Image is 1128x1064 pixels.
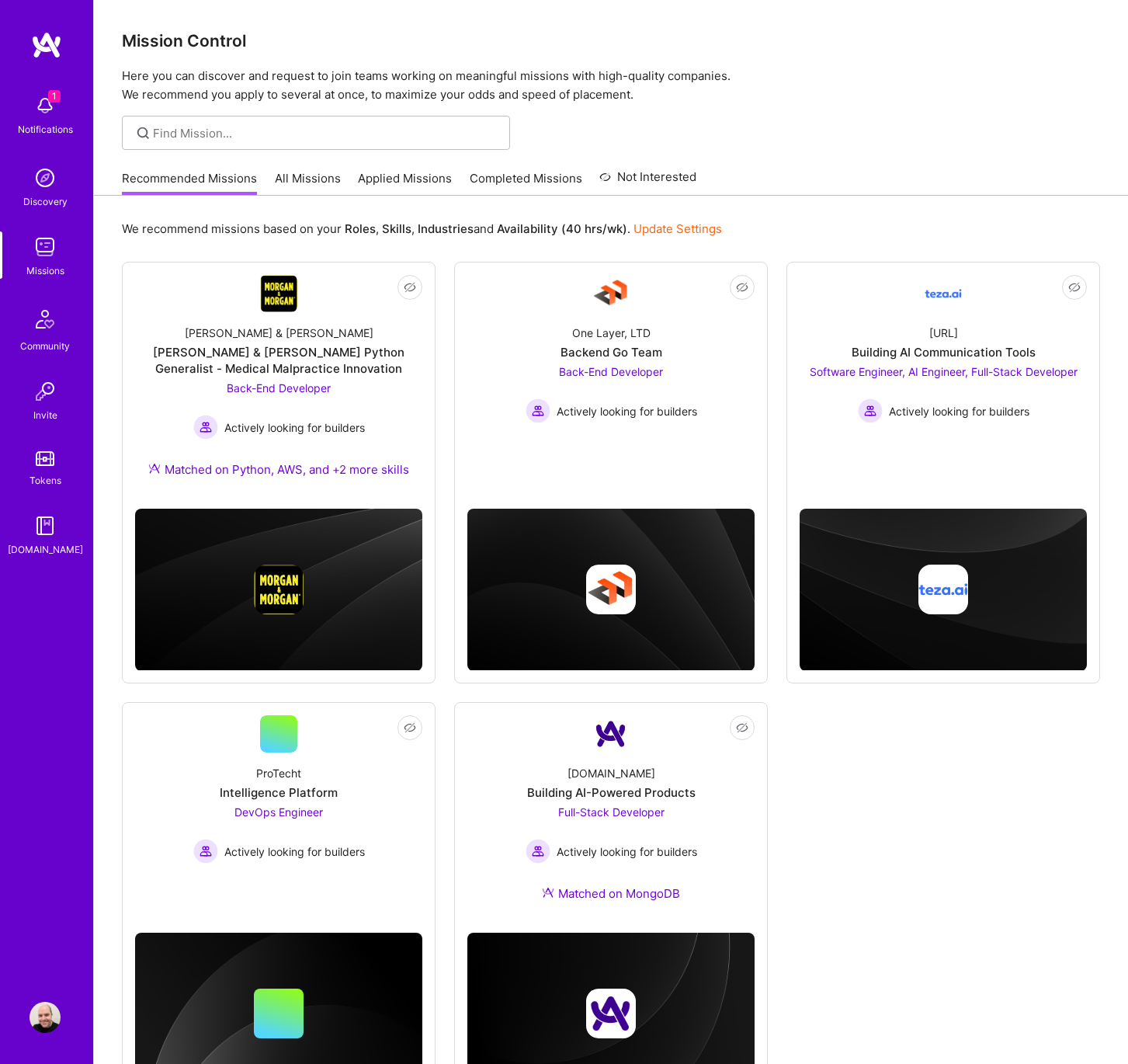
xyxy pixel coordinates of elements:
[135,715,422,899] a: ProTechtIntelligence PlatformDevOps Engineer Actively looking for buildersActively looking for bu...
[404,281,416,294] i: icon EyeClosed
[30,231,61,263] img: teamwork
[561,344,662,360] div: Backend Go Team
[30,376,61,407] img: Invite
[224,843,365,860] span: Actively looking for builders
[358,170,452,196] a: Applied Missions
[122,67,1100,104] p: Here you can discover and request to join teams working on meaningful missions with high-quality ...
[929,325,958,341] div: [URL]
[26,1002,64,1033] a: User Avatar
[31,31,62,59] img: logo
[736,722,748,734] i: icon EyeClosed
[220,784,338,801] div: Intelligence Platform
[467,509,755,671] img: cover
[852,344,1036,360] div: Building AI Communication Tools
[227,381,331,395] span: Back-End Developer
[526,839,550,864] img: Actively looking for builders
[542,885,680,902] div: Matched on MongoDB
[20,338,70,354] div: Community
[260,275,297,312] img: Company Logo
[36,451,54,466] img: tokens
[527,784,696,801] div: Building AI-Powered Products
[234,805,323,819] span: DevOps Engineer
[18,121,73,137] div: Notifications
[558,805,665,819] span: Full-Stack Developer
[404,722,416,734] i: icon EyeClosed
[148,462,161,475] img: Ateam Purple Icon
[572,325,651,341] div: One Layer, LTD
[470,170,582,196] a: Completed Missions
[557,403,697,419] span: Actively looking for builders
[592,715,630,753] img: Company Logo
[185,325,373,341] div: [PERSON_NAME] & [PERSON_NAME]
[122,221,722,237] p: We recommend missions based on your , , and .
[30,90,61,121] img: bell
[345,221,376,236] b: Roles
[542,886,554,899] img: Ateam Purple Icon
[30,1002,61,1033] img: User Avatar
[193,415,218,440] img: Actively looking for builders
[810,365,1078,378] span: Software Engineer, AI Engineer, Full-Stack Developer
[592,275,630,312] img: Company Logo
[586,989,636,1038] img: Company logo
[467,715,755,920] a: Company Logo[DOMAIN_NAME]Building AI-Powered ProductsFull-Stack Developer Actively looking for bu...
[586,565,636,614] img: Company logo
[8,541,83,558] div: [DOMAIN_NAME]
[254,565,304,614] img: Company logo
[382,221,411,236] b: Skills
[599,168,696,196] a: Not Interested
[559,365,663,378] span: Back-End Developer
[122,31,1100,50] h3: Mission Control
[918,565,968,614] img: Company logo
[418,221,474,236] b: Industries
[23,193,68,210] div: Discovery
[736,281,748,294] i: icon EyeClosed
[26,301,64,338] img: Community
[858,398,883,423] img: Actively looking for builders
[148,461,409,478] div: Matched on Python, AWS, and +2 more skills
[122,170,257,196] a: Recommended Missions
[33,407,57,423] div: Invite
[526,398,550,423] img: Actively looking for builders
[256,765,301,781] div: ProTecht
[467,275,755,467] a: Company LogoOne Layer, LTDBackend Go TeamBack-End Developer Actively looking for buildersActively...
[224,419,365,436] span: Actively looking for builders
[135,275,422,496] a: Company Logo[PERSON_NAME] & [PERSON_NAME][PERSON_NAME] & [PERSON_NAME] Python Generalist - Medica...
[497,221,627,236] b: Availability (40 hrs/wk)
[26,263,64,279] div: Missions
[153,125,498,141] input: Find Mission...
[30,162,61,193] img: discovery
[889,403,1029,419] span: Actively looking for builders
[193,839,218,864] img: Actively looking for builders
[30,472,61,489] div: Tokens
[567,765,655,781] div: [DOMAIN_NAME]
[557,843,697,860] span: Actively looking for builders
[134,124,152,142] i: icon SearchGrey
[633,221,722,236] a: Update Settings
[1068,281,1081,294] i: icon EyeClosed
[800,509,1087,671] img: cover
[925,275,962,312] img: Company Logo
[135,509,422,671] img: cover
[48,90,61,103] span: 1
[30,510,61,541] img: guide book
[275,170,341,196] a: All Missions
[135,344,422,377] div: [PERSON_NAME] & [PERSON_NAME] Python Generalist - Medical Malpractice Innovation
[800,275,1087,467] a: Company Logo[URL]Building AI Communication ToolsSoftware Engineer, AI Engineer, Full-Stack Develo...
